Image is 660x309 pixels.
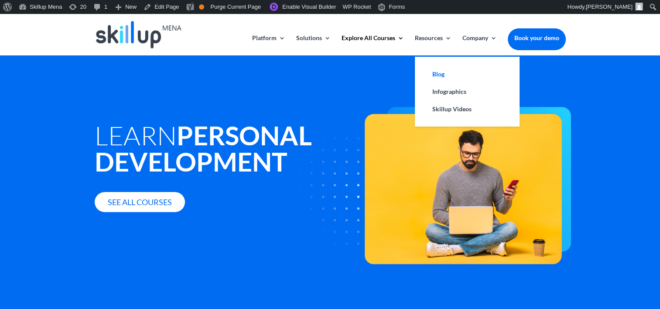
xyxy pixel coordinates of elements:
span: [PERSON_NAME] [586,3,633,10]
strong: Personal Development [95,120,312,177]
a: Infographics [424,83,511,100]
a: Explore All Courses [342,35,404,55]
img: PersonalDevelopmentCover [298,90,571,264]
a: Platform [252,35,285,55]
a: See all courses [95,192,185,213]
a: Company [462,35,497,55]
a: Blog [424,65,511,83]
h1: Learn [95,122,367,179]
img: Skillup Mena [96,21,181,48]
a: Solutions [296,35,331,55]
a: Resources [415,35,451,55]
iframe: Chat Widget [515,215,660,309]
div: OK [199,4,204,10]
a: Book your demo [508,28,566,48]
a: Skillup Videos [424,100,511,118]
